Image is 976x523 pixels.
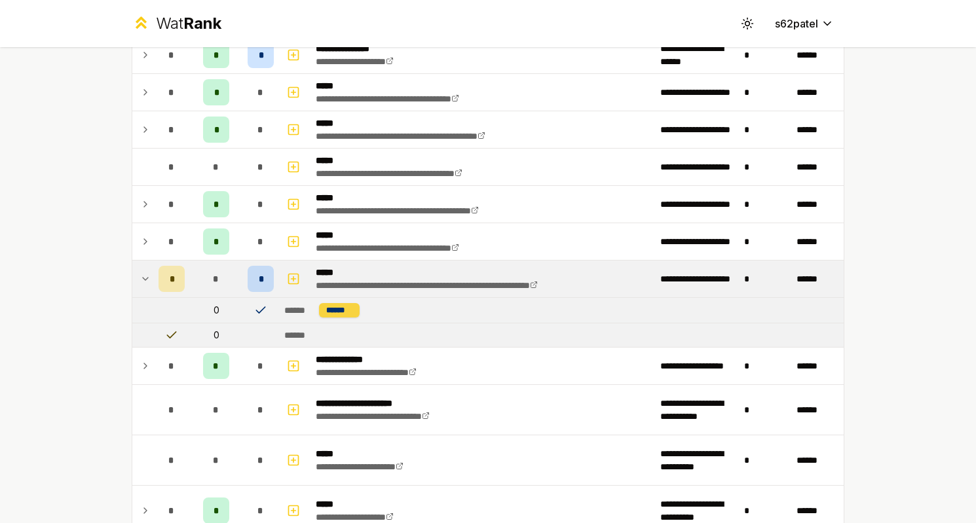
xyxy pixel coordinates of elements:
td: 0 [190,323,242,347]
span: Rank [183,14,221,33]
span: s62patel [775,16,818,31]
td: 0 [190,298,242,323]
button: s62patel [764,12,844,35]
a: WatRank [132,13,221,34]
div: Wat [156,13,221,34]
